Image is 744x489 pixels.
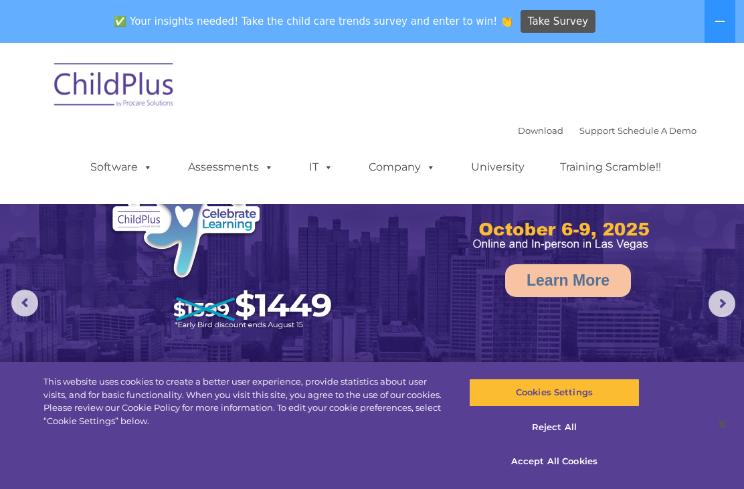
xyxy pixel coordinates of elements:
[547,154,674,181] a: Training Scramble!!
[618,125,696,136] a: Schedule A Demo
[43,375,446,427] div: This website uses cookies to create a better user experience, provide statistics about user visit...
[708,409,737,439] button: Close
[528,10,588,33] span: Take Survey
[175,154,287,181] a: Assessments
[469,448,640,476] button: Accept All Cookies
[469,379,640,407] button: Cookies Settings
[521,10,596,33] a: Take Survey
[518,125,563,136] a: Download
[518,125,696,136] font: |
[505,264,631,297] a: Learn More
[48,54,181,120] img: ChildPlus by Procare Solutions
[355,154,449,181] a: Company
[579,125,615,136] a: Support
[469,413,640,442] button: Reject All
[109,9,519,35] span: ✅ Your insights needed! Take the child care trends survey and enter to win! 👏
[296,154,347,181] a: IT
[458,154,538,181] a: University
[77,154,166,181] a: Software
